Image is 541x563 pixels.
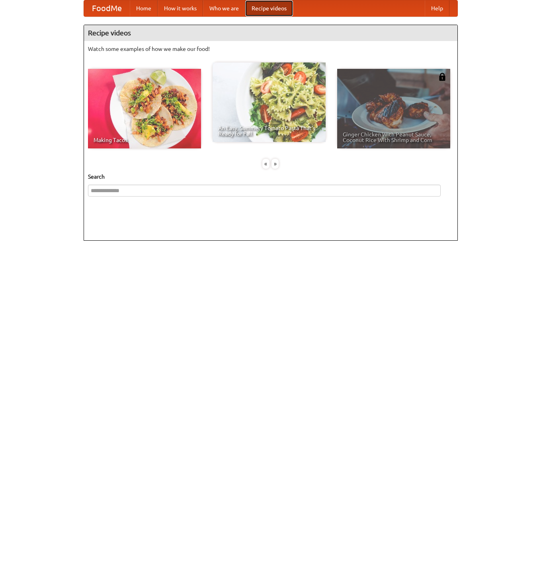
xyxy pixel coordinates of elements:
a: How it works [158,0,203,16]
div: » [271,159,279,169]
a: Who we are [203,0,245,16]
a: An Easy, Summery Tomato Pasta That's Ready for Fall [213,62,326,142]
h5: Search [88,173,453,181]
a: Recipe videos [245,0,293,16]
div: « [262,159,270,169]
a: Home [130,0,158,16]
span: Making Tacos [94,137,195,143]
img: 483408.png [438,73,446,81]
a: FoodMe [84,0,130,16]
span: An Easy, Summery Tomato Pasta That's Ready for Fall [218,125,320,136]
h4: Recipe videos [84,25,457,41]
a: Help [425,0,449,16]
p: Watch some examples of how we make our food! [88,45,453,53]
a: Making Tacos [88,69,201,148]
